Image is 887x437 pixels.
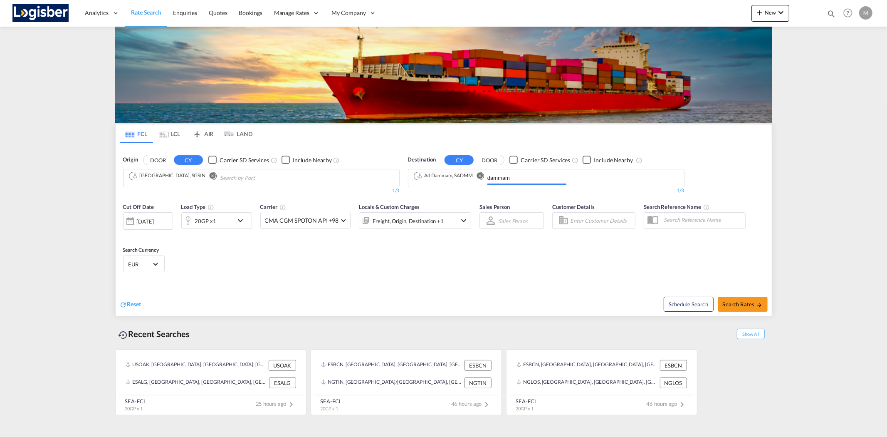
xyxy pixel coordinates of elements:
div: Carrier SD Services [521,156,570,164]
span: 25 hours ago [256,400,296,407]
md-icon: Unchecked: Search for CY (Container Yard) services for all selected carriers.Checked : Search for... [271,157,277,164]
md-tab-item: FCL [120,124,153,143]
div: M [859,6,872,20]
div: Recent Searches [115,325,193,343]
md-icon: icon-chevron-right [677,400,687,410]
md-icon: Unchecked: Ignores neighbouring ports when fetching rates.Checked : Includes neighbouring ports w... [334,157,340,164]
button: Note: By default Schedule search will only considerorigin ports, destination ports and cut off da... [664,297,714,312]
span: Analytics [85,9,109,17]
span: 20GP x 1 [125,406,143,411]
span: My Company [332,9,366,17]
md-tab-item: AIR [186,124,220,143]
md-datepicker: Select [123,229,129,240]
div: ESBCN [465,360,492,371]
md-icon: icon-arrow-right [756,302,762,308]
input: Search Reference Name [660,214,745,226]
span: Cut Off Date [123,204,154,210]
div: OriginDOOR CY Checkbox No InkUnchecked: Search for CY (Container Yard) services for all selected ... [116,143,772,316]
button: DOOR [475,155,504,165]
span: New [755,9,786,16]
div: icon-refreshReset [120,300,141,309]
recent-search-card: ESBCN, [GEOGRAPHIC_DATA], [GEOGRAPHIC_DATA], [GEOGRAPHIC_DATA], [GEOGRAPHIC_DATA] ESBCNNGTIN, [GE... [311,350,502,415]
button: Search Ratesicon-arrow-right [718,297,768,312]
md-icon: icon-chevron-right [482,400,492,410]
div: ESALG, Algeciras, Spain, Southern Europe, Europe [126,377,267,388]
md-icon: Unchecked: Search for CY (Container Yard) services for all selected carriers.Checked : Search for... [572,157,578,164]
div: [DATE] [123,212,173,230]
div: Freight Origin Destination Factory Stuffingicon-chevron-down [359,212,471,229]
div: Help [841,6,859,21]
md-icon: icon-refresh [120,301,127,308]
img: LCL+%26+FCL+BACKGROUND.png [115,27,772,123]
md-icon: icon-chevron-down [776,7,786,17]
md-icon: icon-backup-restore [119,330,128,340]
div: SEA-FCL [321,397,342,405]
div: ESBCN, Barcelona, Spain, Southern Europe, Europe [321,360,462,371]
span: Show All [737,329,764,339]
span: Search Currency [123,247,159,253]
div: USOAK [269,360,296,371]
md-icon: Unchecked: Ignores neighbouring ports when fetching rates.Checked : Includes neighbouring ports w... [636,157,642,164]
div: SEA-FCL [516,397,537,405]
span: Carrier [260,204,286,210]
div: ESBCN, Barcelona, Spain, Southern Europe, Europe [516,360,658,371]
md-tab-item: LCL [153,124,186,143]
recent-search-card: USOAK, [GEOGRAPHIC_DATA], [GEOGRAPHIC_DATA], [GEOGRAPHIC_DATA], [GEOGRAPHIC_DATA], [GEOGRAPHIC_DA... [115,350,306,415]
span: Sales Person [479,204,510,210]
md-tab-item: LAND [220,124,253,143]
md-checkbox: Checkbox No Ink [208,156,269,164]
md-icon: The selected Trucker/Carrierwill be displayed in the rate results If the rates are from another f... [279,204,286,211]
div: Ad Dammam, SADMM [417,172,473,179]
span: Locals & Custom Charges [359,204,420,210]
div: NGTIN, Tincan/Lagos, Nigeria, Western Africa, Africa [321,377,462,388]
md-select: Select Currency: € EUREuro [128,258,160,270]
img: d7a75e507efd11eebffa5922d020a472.png [12,4,69,22]
md-icon: icon-chevron-down [459,216,469,226]
span: Origin [123,156,138,164]
span: Manage Rates [274,9,309,17]
span: Load Type [181,204,214,210]
md-icon: icon-information-outline [208,204,214,211]
md-checkbox: Checkbox No Ink [282,156,332,164]
button: icon-plus 400-fgNewicon-chevron-down [751,5,789,22]
button: Remove [204,172,216,181]
input: Chips input. [220,171,299,185]
span: Search Reference Name [644,204,710,210]
div: Include Nearby [293,156,332,164]
md-checkbox: Checkbox No Ink [509,156,570,164]
button: DOOR [143,155,173,165]
div: USOAK, Oakland, CA, United States, North America, Americas [126,360,267,371]
input: Enter Customer Details [570,214,633,227]
md-icon: icon-airplane [192,129,202,135]
span: 46 hours ago [647,400,687,407]
md-chips-wrap: Chips container. Use arrow keys to select chips. [413,169,570,185]
input: Chips input. [487,171,566,185]
div: Press delete to remove this chip. [417,172,474,179]
span: Reset [127,300,141,308]
span: EUR [128,261,152,268]
md-chips-wrap: Chips container. Use arrow keys to select chips. [128,169,303,185]
div: NGTIN [465,377,492,388]
div: Include Nearby [594,156,633,164]
div: Press delete to remove this chip. [132,172,208,179]
span: 46 hours ago [451,400,492,407]
md-icon: icon-magnify [827,9,836,18]
span: 20GP x 1 [321,406,338,411]
div: 20GP x1icon-chevron-down [181,212,252,229]
md-select: Sales Person [497,215,529,227]
div: 1/3 [123,187,400,194]
div: NGLOS [660,377,687,388]
button: CY [445,155,474,165]
span: 20GP x 1 [516,406,534,411]
md-checkbox: Checkbox No Ink [583,156,633,164]
md-icon: icon-chevron-down [235,216,250,226]
div: Carrier SD Services [220,156,269,164]
span: CMA CGM SPOTON API +98 [265,216,339,225]
div: ESBCN [660,360,687,371]
recent-search-card: ESBCN, [GEOGRAPHIC_DATA], [GEOGRAPHIC_DATA], [GEOGRAPHIC_DATA], [GEOGRAPHIC_DATA] ESBCNNGLOS, [GE... [506,350,697,415]
span: Help [841,6,855,20]
div: SEA-FCL [125,397,146,405]
button: Remove [471,172,484,181]
span: Bookings [239,9,262,16]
